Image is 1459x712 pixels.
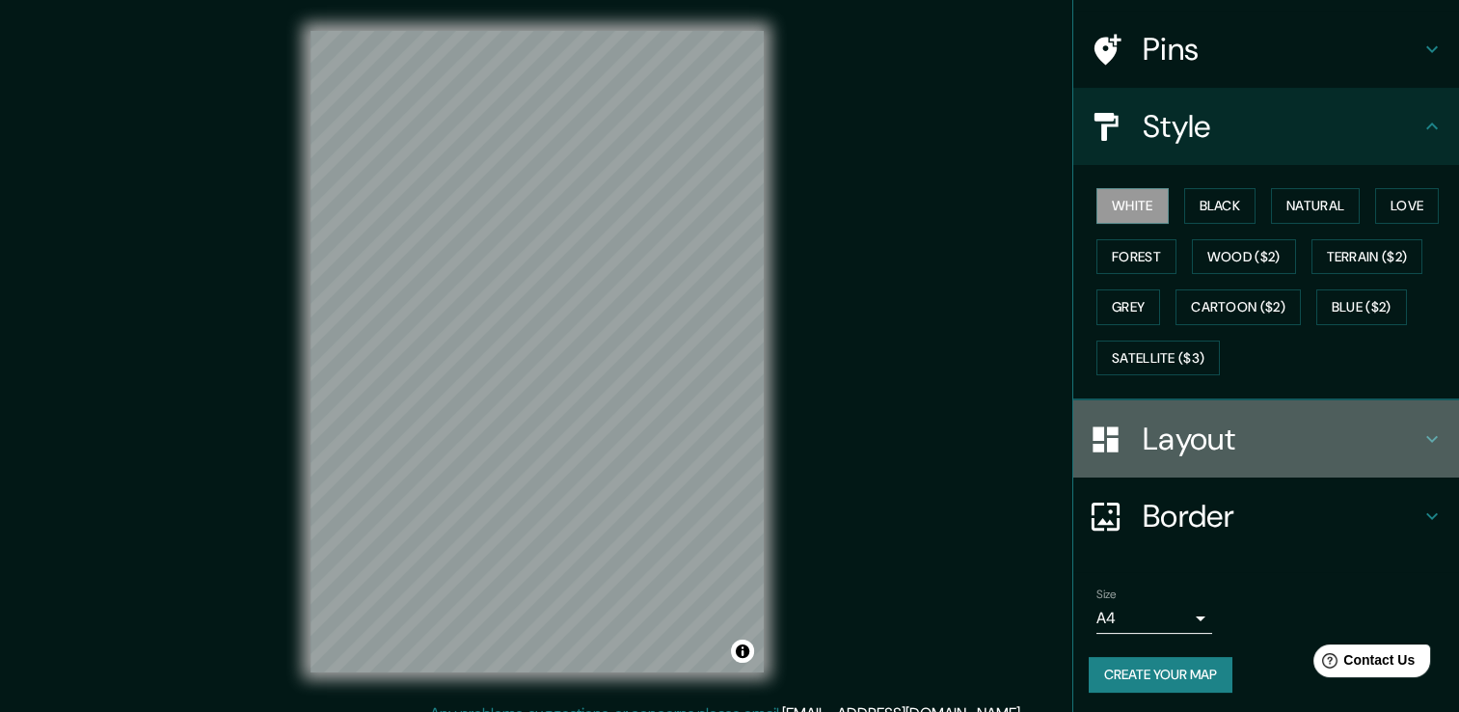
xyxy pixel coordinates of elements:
[311,31,764,672] canvas: Map
[1143,497,1420,535] h4: Border
[1311,239,1423,275] button: Terrain ($2)
[1096,603,1212,634] div: A4
[1096,587,1117,603] label: Size
[1073,400,1459,478] div: Layout
[1073,11,1459,88] div: Pins
[1271,188,1360,224] button: Natural
[1096,239,1176,275] button: Forest
[1375,188,1439,224] button: Love
[1096,289,1160,325] button: Grey
[1192,239,1296,275] button: Wood ($2)
[1143,30,1420,68] h4: Pins
[1089,657,1232,693] button: Create your map
[1175,289,1301,325] button: Cartoon ($2)
[1143,420,1420,458] h4: Layout
[731,640,754,663] button: Toggle attribution
[1096,188,1169,224] button: White
[1316,289,1407,325] button: Blue ($2)
[1287,637,1438,691] iframe: Help widget launcher
[1096,341,1220,376] button: Satellite ($3)
[1184,188,1256,224] button: Black
[1143,107,1420,146] h4: Style
[1073,88,1459,165] div: Style
[1073,478,1459,555] div: Border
